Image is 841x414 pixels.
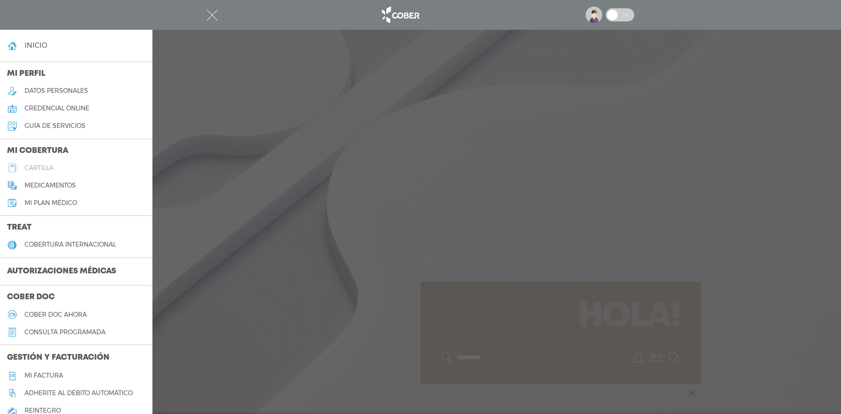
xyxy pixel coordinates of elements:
h5: Cober doc ahora [25,311,87,318]
h5: Mi plan médico [25,199,77,207]
h5: medicamentos [25,182,76,189]
h5: cartilla [25,164,53,172]
h5: Mi factura [25,372,63,379]
img: profile-placeholder.svg [586,7,602,23]
h5: cobertura internacional [25,241,116,248]
h5: consulta programada [25,329,106,336]
h5: Adherite al débito automático [25,389,133,397]
h5: guía de servicios [25,122,85,130]
h5: datos personales [25,87,88,95]
img: Cober_menu-close-white.svg [207,10,218,21]
h5: credencial online [25,105,89,112]
img: logo_cober_home-white.png [377,4,423,25]
h4: inicio [25,41,47,50]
